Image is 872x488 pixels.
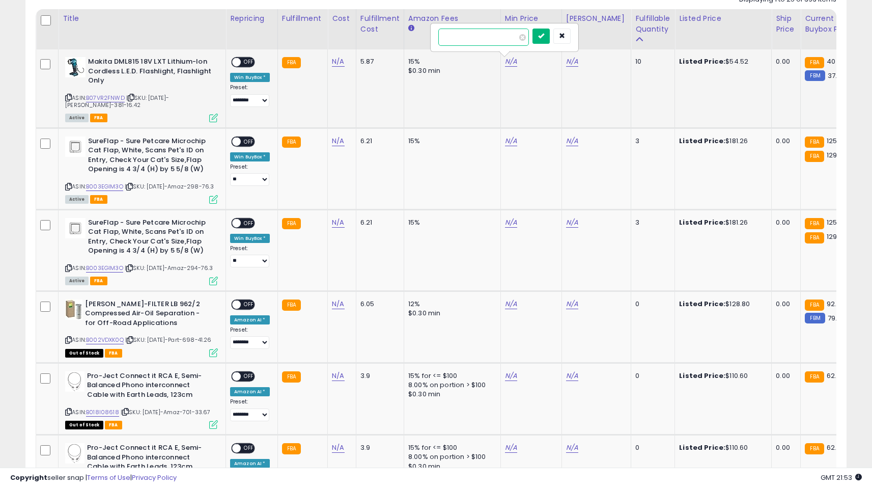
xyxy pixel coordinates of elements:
div: 3 [635,137,667,146]
div: $181.26 [679,218,764,227]
a: N/A [332,218,344,228]
div: $0.30 min [408,66,493,75]
div: [PERSON_NAME] [566,13,627,24]
div: Amazon Fees [408,13,496,24]
a: N/A [566,57,578,67]
img: 31qei1IKGPL._SL40_.jpg [65,137,86,157]
img: 31mRMwWkiGL._SL40_.jpg [65,443,85,464]
div: 0 [635,300,667,309]
a: N/A [505,218,517,228]
span: 62.79 [827,371,845,381]
div: 15% for <= $100 [408,443,493,452]
small: Amazon Fees. [408,24,414,33]
span: 125.59 [827,136,847,146]
span: 2025-09-10 21:53 GMT [821,473,862,482]
div: $0.30 min [408,309,493,318]
a: B002VDXK0Q [86,336,124,344]
span: 37.97 [828,71,845,80]
img: 31qei1IKGPL._SL40_.jpg [65,218,86,238]
div: 10 [635,57,667,66]
div: Listed Price [679,13,767,24]
div: 3 [635,218,667,227]
span: | SKU: [DATE]-Part-698-41.26 [125,336,212,344]
div: 3.9 [360,443,396,452]
a: N/A [505,299,517,309]
div: Win BuyBox * [230,152,270,161]
div: $110.60 [679,443,764,452]
a: N/A [332,57,344,67]
div: ASIN: [65,371,218,428]
small: FBA [282,300,301,311]
b: Listed Price: [679,371,725,381]
div: Amazon AI * [230,315,270,324]
a: N/A [505,371,517,381]
div: Fulfillment Cost [360,13,400,35]
small: FBA [282,371,301,383]
small: FBA [805,137,824,148]
a: N/A [566,299,578,309]
div: Cost [332,13,352,24]
a: B003EGIM3O [86,264,123,273]
b: Makita DML815 18V LXT Lithium-Ion Cordless L.E.D. Flashlight, Flashlight Only [88,57,212,88]
strong: Copyright [10,473,47,482]
span: | SKU: [DATE]-[PERSON_NAME]-381-16.42 [65,94,169,109]
div: Preset: [230,245,270,268]
small: FBA [282,137,301,148]
small: FBA [805,443,824,454]
div: Min Price [505,13,557,24]
div: 6.21 [360,218,396,227]
div: Amazon AI * [230,387,270,396]
a: N/A [505,57,517,67]
span: All listings currently available for purchase on Amazon [65,195,89,204]
span: All listings currently available for purchase on Amazon [65,277,89,285]
div: Win BuyBox * [230,73,270,82]
b: Pro-Ject Connect it RCA E, Semi-Balanced Phono interconnect Cable with Earth Leads, 123cm [87,371,211,402]
div: seller snap | | [10,473,177,483]
small: FBA [805,300,824,311]
span: FBA [105,421,122,429]
a: N/A [332,371,344,381]
div: Title [63,13,221,24]
small: FBA [805,371,824,383]
div: 6.05 [360,300,396,309]
a: N/A [332,443,344,453]
a: N/A [566,371,578,381]
div: 0 [635,443,667,452]
span: OFF [241,58,257,67]
div: Fulfillment [282,13,323,24]
a: N/A [566,443,578,453]
img: 41yzl2SBymL._SL40_.jpg [65,57,86,77]
div: 6.21 [360,137,396,146]
span: | SKU: [DATE]-Amaz-701-33.67 [121,408,211,416]
img: 41zk1auZ8aL._SL40_.jpg [65,300,82,320]
span: 92.85 [827,299,845,309]
div: 0.00 [776,371,793,381]
b: Listed Price: [679,299,725,309]
a: Terms of Use [87,473,130,482]
span: 79.95 [828,313,846,323]
div: 8.00% on portion > $100 [408,452,493,462]
small: FBA [805,218,824,229]
a: B018I08618 [86,408,119,417]
div: ASIN: [65,137,218,203]
div: 8.00% on portion > $100 [408,381,493,390]
small: FBA [805,232,824,243]
span: | SKU: [DATE]-Amaz-294-76.3 [125,264,213,272]
a: B07VR2FNWD [86,94,125,102]
b: Listed Price: [679,443,725,452]
div: 12% [408,300,493,309]
span: All listings currently available for purchase on Amazon [65,114,89,122]
div: Preset: [230,84,270,107]
b: SureFlap - Sure Petcare Microchip Cat Flap, White, Scans Pet's ID on Entry, Check Your Cat's Size... [88,218,212,258]
b: Listed Price: [679,136,725,146]
a: N/A [332,136,344,146]
span: OFF [241,444,257,453]
div: ASIN: [65,57,218,121]
div: ASIN: [65,218,218,284]
div: Ship Price [776,13,796,35]
small: FBA [282,443,301,454]
div: 3.9 [360,371,396,381]
div: 15% [408,137,493,146]
div: 15% [408,218,493,227]
div: 0.00 [776,57,793,66]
